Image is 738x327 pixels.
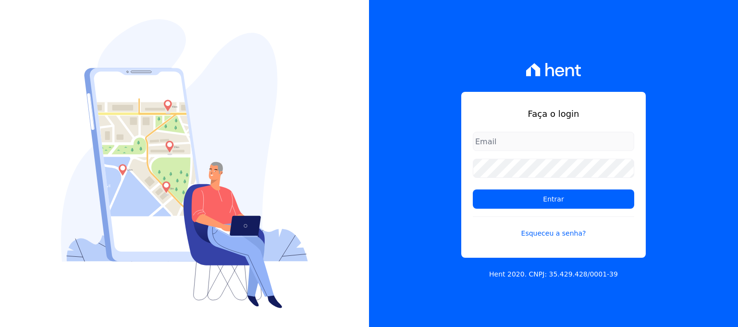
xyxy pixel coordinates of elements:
[473,189,634,209] input: Entrar
[473,107,634,120] h1: Faça o login
[473,216,634,239] a: Esqueceu a senha?
[473,132,634,151] input: Email
[489,269,618,279] p: Hent 2020. CNPJ: 35.429.428/0001-39
[61,19,308,308] img: Login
